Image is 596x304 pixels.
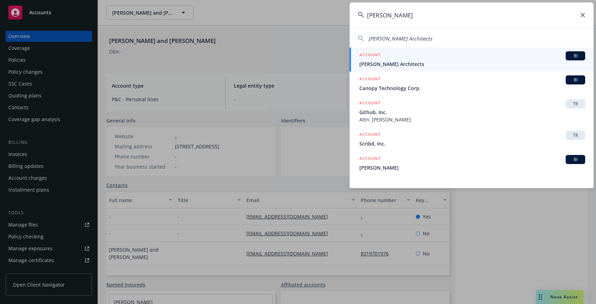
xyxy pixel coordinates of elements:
[350,151,594,175] a: ACCOUNTBI[PERSON_NAME]
[359,131,381,139] h5: ACCOUNT
[359,164,585,171] span: [PERSON_NAME]
[568,132,582,139] span: TR
[568,53,582,59] span: BI
[359,140,585,147] span: Scribd, Inc.
[568,77,582,83] span: BI
[350,47,594,72] a: ACCOUNTBI[PERSON_NAME] Architects
[359,75,381,84] h5: ACCOUNT
[350,127,594,151] a: ACCOUNTTRScribd, Inc.
[359,51,381,60] h5: ACCOUNT
[350,2,594,28] input: Search...
[350,72,594,96] a: ACCOUNTBICanopy Technology Corp.
[359,116,585,123] span: Attn: [PERSON_NAME]
[359,99,381,108] h5: ACCOUNT
[568,101,582,107] span: TR
[359,155,381,163] h5: ACCOUNT
[368,35,432,42] span: [PERSON_NAME] Architects
[359,60,585,68] span: [PERSON_NAME] Architects
[350,96,594,127] a: ACCOUNTTRGithub, Inc.Attn: [PERSON_NAME]
[359,84,585,92] span: Canopy Technology Corp.
[359,109,585,116] span: Github, Inc.
[568,156,582,163] span: BI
